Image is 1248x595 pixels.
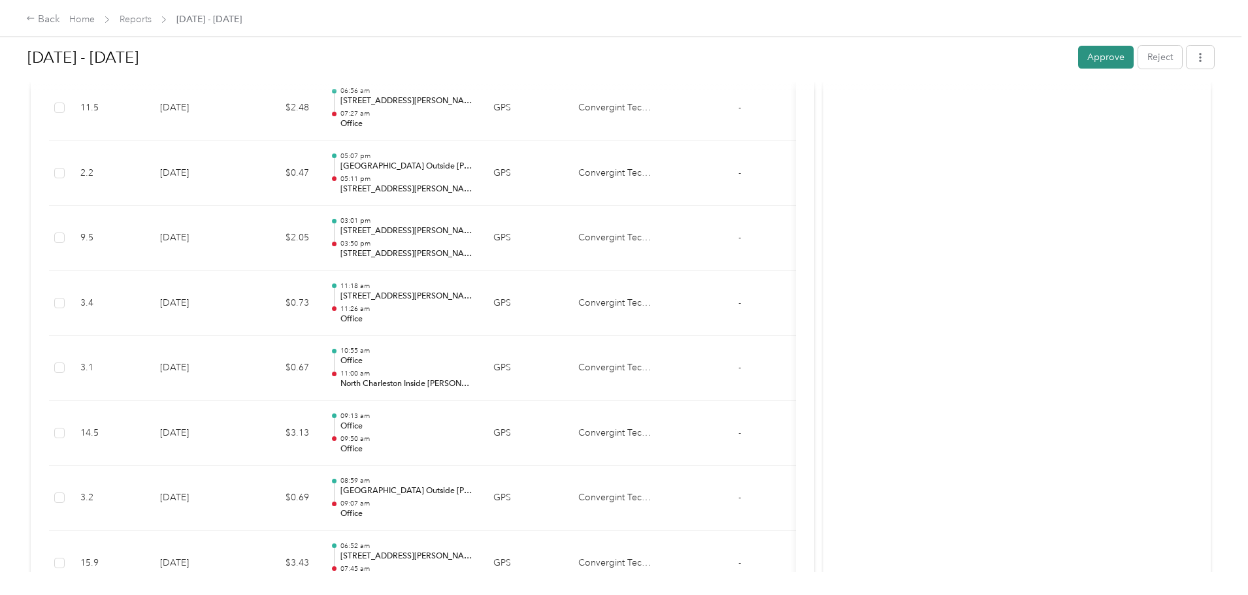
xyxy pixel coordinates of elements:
[340,564,472,573] p: 07:45 am
[340,216,472,225] p: 03:01 pm
[241,76,320,141] td: $2.48
[738,427,741,438] span: -
[568,401,666,466] td: Convergint Technologies
[70,206,150,271] td: 9.5
[340,184,472,195] p: [STREET_ADDRESS][PERSON_NAME]
[340,161,472,172] p: [GEOGRAPHIC_DATA] Outside [PERSON_NAME][GEOGRAPHIC_DATA], [GEOGRAPHIC_DATA], [GEOGRAPHIC_DATA]
[340,281,472,291] p: 11:18 am
[241,141,320,206] td: $0.47
[340,109,472,118] p: 07:27 am
[738,232,741,243] span: -
[340,421,472,432] p: Office
[340,378,472,390] p: North Charleston Inside [PERSON_NAME], [GEOGRAPHIC_DATA], [GEOGRAPHIC_DATA]
[568,466,666,531] td: Convergint Technologies
[150,466,241,531] td: [DATE]
[483,76,568,141] td: GPS
[340,304,472,314] p: 11:26 am
[150,336,241,401] td: [DATE]
[340,541,472,551] p: 06:52 am
[483,401,568,466] td: GPS
[70,271,150,336] td: 3.4
[738,102,741,113] span: -
[568,76,666,141] td: Convergint Technologies
[738,297,741,308] span: -
[150,401,241,466] td: [DATE]
[738,492,741,503] span: -
[340,118,472,130] p: Office
[70,401,150,466] td: 14.5
[340,346,472,355] p: 10:55 am
[150,271,241,336] td: [DATE]
[738,557,741,568] span: -
[483,206,568,271] td: GPS
[340,291,472,302] p: [STREET_ADDRESS][PERSON_NAME]
[26,12,60,27] div: Back
[340,369,472,378] p: 11:00 am
[340,476,472,485] p: 08:59 am
[483,141,568,206] td: GPS
[27,42,1069,73] h1: Aug 1 - 31, 2025
[340,174,472,184] p: 05:11 pm
[340,248,472,260] p: [STREET_ADDRESS][PERSON_NAME]
[568,206,666,271] td: Convergint Technologies
[176,12,242,26] span: [DATE] - [DATE]
[70,466,150,531] td: 3.2
[340,355,472,367] p: Office
[340,551,472,562] p: [STREET_ADDRESS][PERSON_NAME]
[340,485,472,497] p: [GEOGRAPHIC_DATA] Outside [PERSON_NAME][GEOGRAPHIC_DATA], [GEOGRAPHIC_DATA], [GEOGRAPHIC_DATA]
[340,95,472,107] p: [STREET_ADDRESS][PERSON_NAME]
[69,14,95,25] a: Home
[70,141,150,206] td: 2.2
[340,508,472,520] p: Office
[241,466,320,531] td: $0.69
[150,76,241,141] td: [DATE]
[150,141,241,206] td: [DATE]
[1138,46,1182,69] button: Reject
[738,362,741,373] span: -
[241,206,320,271] td: $2.05
[483,271,568,336] td: GPS
[241,271,320,336] td: $0.73
[340,411,472,421] p: 09:13 am
[70,336,150,401] td: 3.1
[483,466,568,531] td: GPS
[340,443,472,455] p: Office
[340,434,472,443] p: 09:50 am
[340,499,472,508] p: 09:07 am
[568,141,666,206] td: Convergint Technologies
[483,336,568,401] td: GPS
[70,76,150,141] td: 11.5
[1078,46,1134,69] button: Approve
[1175,522,1248,595] iframe: Everlance-gr Chat Button Frame
[120,14,152,25] a: Reports
[340,239,472,248] p: 03:50 pm
[568,336,666,401] td: Convergint Technologies
[340,152,472,161] p: 05:07 pm
[340,314,472,325] p: Office
[568,271,666,336] td: Convergint Technologies
[241,336,320,401] td: $0.67
[150,206,241,271] td: [DATE]
[241,401,320,466] td: $3.13
[738,167,741,178] span: -
[340,225,472,237] p: [STREET_ADDRESS][PERSON_NAME]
